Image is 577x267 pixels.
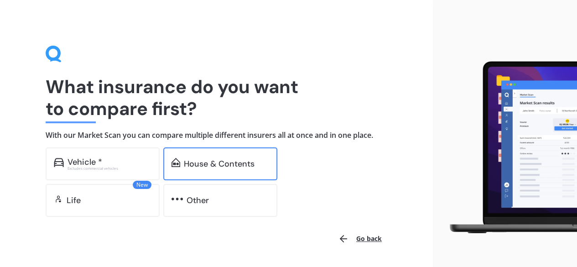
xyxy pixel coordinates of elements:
[54,194,63,204] img: life.f720d6a2d7cdcd3ad642.svg
[133,181,151,189] span: New
[46,76,387,120] h1: What insurance do you want to compare first?
[46,131,387,140] h4: With our Market Scan you can compare multiple different insurers all at once and in one place.
[187,196,209,205] div: Other
[440,58,577,237] img: laptop.webp
[333,228,387,250] button: Go back
[54,158,64,167] img: car.f15378c7a67c060ca3f3.svg
[67,196,81,205] div: Life
[184,159,255,168] div: House & Contents
[68,167,151,170] div: Excludes commercial vehicles
[172,194,183,204] img: other.81dba5aafe580aa69f38.svg
[172,158,180,167] img: home-and-contents.b802091223b8502ef2dd.svg
[68,157,102,167] div: Vehicle *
